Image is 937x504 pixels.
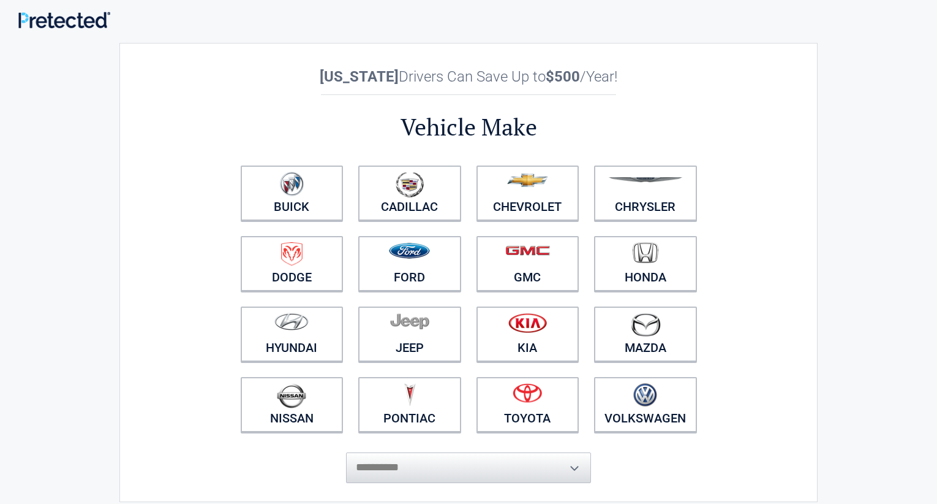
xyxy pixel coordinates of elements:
[18,12,110,28] img: Main Logo
[508,313,547,333] img: kia
[277,383,306,408] img: nissan
[594,236,697,291] a: Honda
[241,307,344,362] a: Hyundai
[241,377,344,432] a: Nissan
[476,307,579,362] a: Kia
[280,172,304,196] img: buick
[633,242,658,264] img: honda
[594,377,697,432] a: Volkswagen
[630,313,661,337] img: mazda
[274,313,309,330] img: hyundai
[476,236,579,291] a: GMC
[358,377,461,432] a: Pontiac
[358,236,461,291] a: Ford
[476,166,579,221] a: Chevrolet
[281,242,303,266] img: dodge
[505,245,550,256] img: gmc
[233,68,704,85] h2: Drivers Can Save Up to /Year
[608,177,683,183] img: chrysler
[594,166,697,221] a: Chrysler
[546,68,580,85] b: $500
[358,166,461,221] a: Cadillac
[241,166,344,221] a: Buick
[390,313,429,330] img: jeep
[396,172,424,197] img: cadillac
[513,383,542,403] img: toyota
[358,307,461,362] a: Jeep
[233,112,704,143] h2: Vehicle Make
[507,174,548,187] img: chevrolet
[633,383,657,407] img: volkswagen
[389,243,430,259] img: ford
[241,236,344,291] a: Dodge
[594,307,697,362] a: Mazda
[320,68,399,85] b: [US_STATE]
[476,377,579,432] a: Toyota
[404,383,416,407] img: pontiac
